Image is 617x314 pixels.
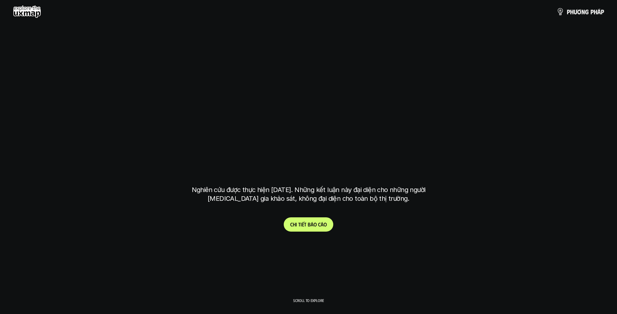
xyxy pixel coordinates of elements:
span: ế [302,221,304,227]
span: n [581,8,585,15]
p: Nghiên cứu được thực hiện [DATE]. Những kết luận này đại diện cho những người [MEDICAL_DATA] gia ... [187,186,430,203]
span: h [293,221,296,227]
span: á [311,221,314,227]
h1: phạm vi công việc của [190,93,427,120]
h6: Kết quả nghiên cứu [286,79,336,87]
a: phươngpháp [556,5,604,18]
span: b [308,221,311,227]
span: á [321,221,324,227]
span: p [590,8,594,15]
span: h [570,8,574,15]
h1: tại [GEOGRAPHIC_DATA] [193,144,424,171]
span: p [601,8,604,15]
span: h [594,8,597,15]
span: t [304,221,306,227]
span: g [585,8,589,15]
span: i [296,221,297,227]
p: Scroll to explore [293,298,324,303]
span: ư [574,8,577,15]
span: i [301,221,302,227]
span: t [298,221,301,227]
span: á [597,8,601,15]
span: C [290,221,293,227]
span: o [324,221,327,227]
span: o [314,221,317,227]
span: p [567,8,570,15]
span: ơ [577,8,581,15]
span: c [318,221,321,227]
a: Chitiếtbáocáo [284,217,333,232]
